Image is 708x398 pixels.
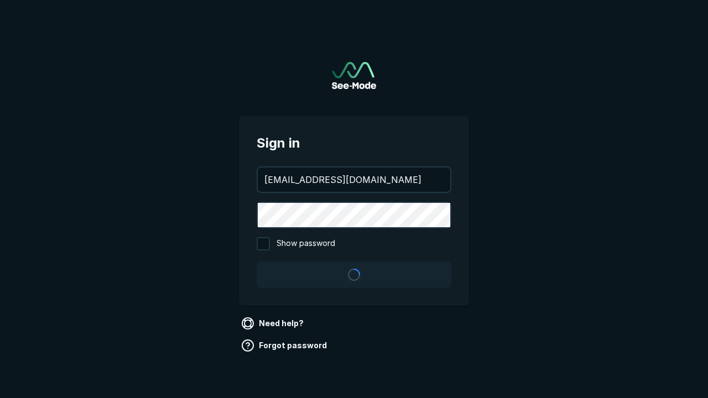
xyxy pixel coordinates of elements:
span: Show password [277,237,335,250]
span: Sign in [257,133,451,153]
input: your@email.com [258,167,450,192]
img: See-Mode Logo [332,62,376,89]
a: Go to sign in [332,62,376,89]
a: Forgot password [239,337,331,354]
a: Need help? [239,315,308,332]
